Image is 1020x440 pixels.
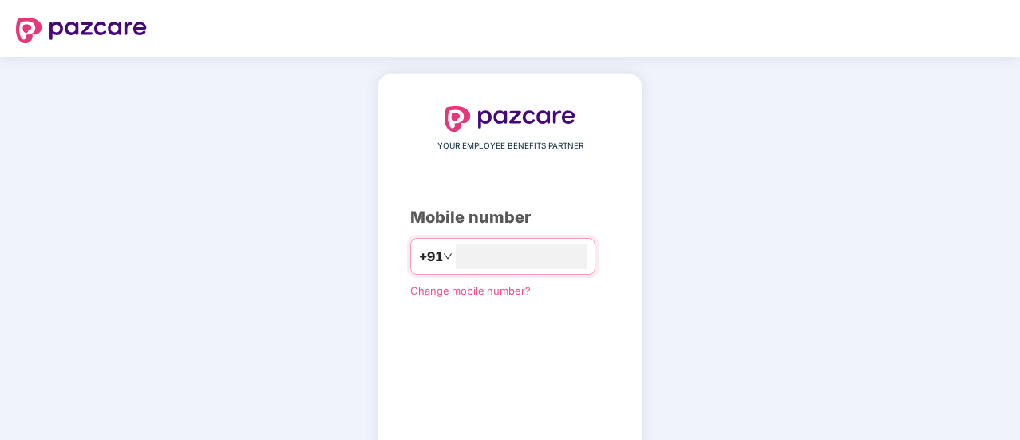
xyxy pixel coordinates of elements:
[437,140,583,153] span: YOUR EMPLOYEE BENEFITS PARTNER
[419,247,443,267] span: +91
[410,205,610,230] div: Mobile number
[410,284,531,297] a: Change mobile number?
[445,106,575,132] img: logo
[443,252,453,261] span: down
[16,18,147,43] img: logo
